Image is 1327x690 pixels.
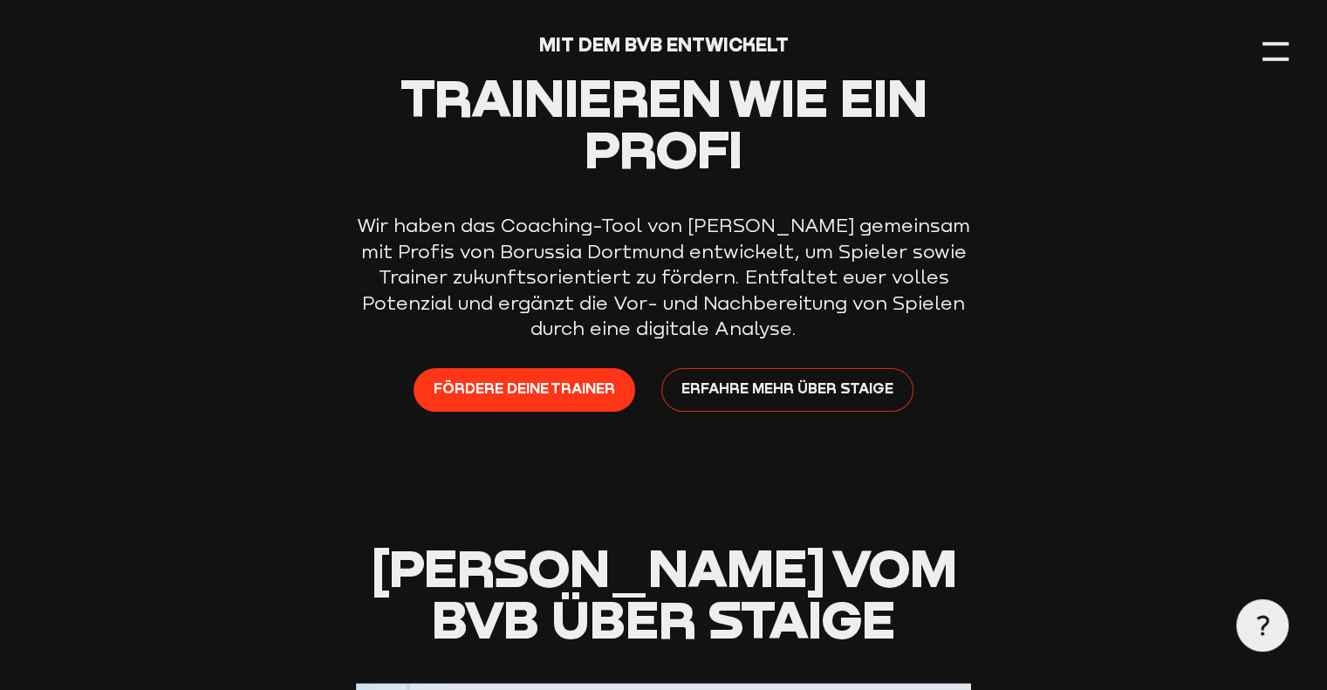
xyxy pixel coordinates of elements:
span: Fördere deine Trainer [434,378,615,400]
p: Wir haben das Coaching-Tool von [PERSON_NAME] gemeinsam mit Profis von Borussia Dortmund entwicke... [356,213,971,342]
span: Mit dem BVB entwickelt [538,33,788,56]
span: Trainieren wie ein Profi [400,65,927,180]
span: Erfahre mehr über Staige [681,378,893,400]
span: [PERSON_NAME] vom BVB über Staige [370,535,956,650]
a: Fördere deine Trainer [414,368,635,412]
a: Erfahre mehr über Staige [661,368,913,412]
